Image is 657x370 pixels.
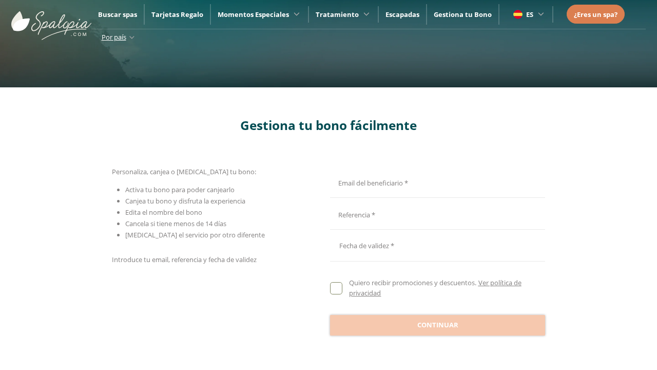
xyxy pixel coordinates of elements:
[151,10,203,19] a: Tarjetas Regalo
[11,1,91,40] img: ImgLogoSpalopia.BvClDcEz.svg
[125,185,235,194] span: Activa tu bono para poder canjearlo
[125,219,226,228] span: Cancela si tiene menos de 14 días
[434,10,492,19] a: Gestiona tu Bono
[112,167,256,176] span: Personaliza, canjea o [MEDICAL_DATA] tu bono:
[349,278,476,287] span: Quiero recibir promociones y descuentos.
[330,315,545,336] button: Continuar
[574,9,617,20] a: ¿Eres un spa?
[574,10,617,19] span: ¿Eres un spa?
[385,10,419,19] a: Escapadas
[112,255,257,264] span: Introduce tu email, referencia y fecha de validez
[125,208,202,217] span: Edita el nombre del bono
[349,278,521,298] a: Ver política de privacidad
[417,320,458,330] span: Continuar
[102,32,126,42] span: Por país
[125,230,265,239] span: [MEDICAL_DATA] el servicio por otro diferente
[125,196,245,206] span: Canjea tu bono y disfruta la experiencia
[98,10,137,19] a: Buscar spas
[240,117,417,134] span: Gestiona tu bono fácilmente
